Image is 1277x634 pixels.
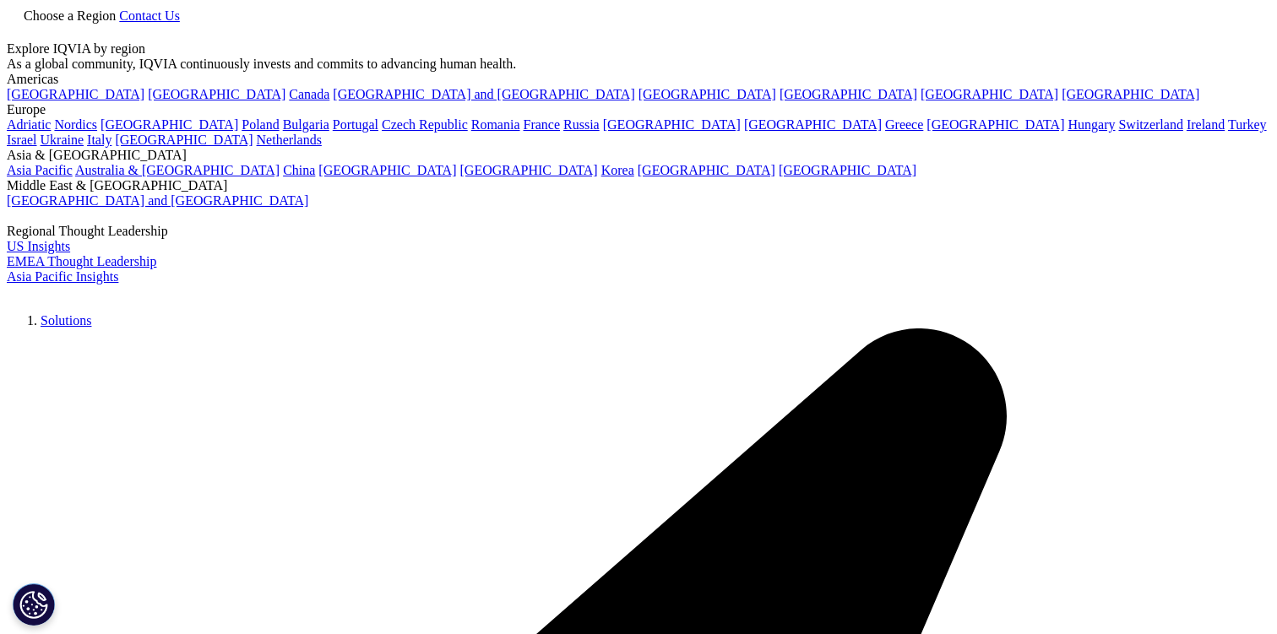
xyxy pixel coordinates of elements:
[318,163,456,177] a: [GEOGRAPHIC_DATA]
[601,163,634,177] a: Korea
[7,193,308,208] a: [GEOGRAPHIC_DATA] and [GEOGRAPHIC_DATA]
[101,117,238,132] a: [GEOGRAPHIC_DATA]
[524,117,561,132] a: France
[1118,117,1182,132] a: Switzerland
[115,133,253,147] a: [GEOGRAPHIC_DATA]
[7,254,156,268] a: EMEA Thought Leadership
[7,102,1270,117] div: Europe
[460,163,598,177] a: [GEOGRAPHIC_DATA]
[283,117,329,132] a: Bulgaria
[257,133,322,147] a: Netherlands
[779,163,916,177] a: [GEOGRAPHIC_DATA]
[333,87,634,101] a: [GEOGRAPHIC_DATA] and [GEOGRAPHIC_DATA]
[7,72,1270,87] div: Americas
[7,178,1270,193] div: Middle East & [GEOGRAPHIC_DATA]
[471,117,520,132] a: Romania
[119,8,180,23] a: Contact Us
[7,117,51,132] a: Adriatic
[1068,117,1115,132] a: Hungary
[1187,117,1225,132] a: Ireland
[289,87,329,101] a: Canada
[13,583,55,626] button: Cookies Settings
[927,117,1064,132] a: [GEOGRAPHIC_DATA]
[41,313,91,328] a: Solutions
[7,239,70,253] a: US Insights
[7,148,1270,163] div: Asia & [GEOGRAPHIC_DATA]
[7,224,1270,239] div: Regional Thought Leadership
[75,163,280,177] a: Australia & [GEOGRAPHIC_DATA]
[7,133,37,147] a: Israel
[7,87,144,101] a: [GEOGRAPHIC_DATA]
[148,87,285,101] a: [GEOGRAPHIC_DATA]
[87,133,111,147] a: Italy
[780,87,917,101] a: [GEOGRAPHIC_DATA]
[638,87,776,101] a: [GEOGRAPHIC_DATA]
[382,117,468,132] a: Czech Republic
[54,117,97,132] a: Nordics
[41,133,84,147] a: Ukraine
[885,117,923,132] a: Greece
[24,8,116,23] span: Choose a Region
[7,163,73,177] a: Asia Pacific
[603,117,741,132] a: [GEOGRAPHIC_DATA]
[638,163,775,177] a: [GEOGRAPHIC_DATA]
[7,269,118,284] a: Asia Pacific Insights
[1062,87,1199,101] a: [GEOGRAPHIC_DATA]
[242,117,279,132] a: Poland
[333,117,378,132] a: Portugal
[921,87,1058,101] a: [GEOGRAPHIC_DATA]
[744,117,882,132] a: [GEOGRAPHIC_DATA]
[283,163,315,177] a: China
[7,41,1270,57] div: Explore IQVIA by region
[563,117,600,132] a: Russia
[7,57,1270,72] div: As a global community, IQVIA continuously invests and commits to advancing human health.
[1228,117,1267,132] a: Turkey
